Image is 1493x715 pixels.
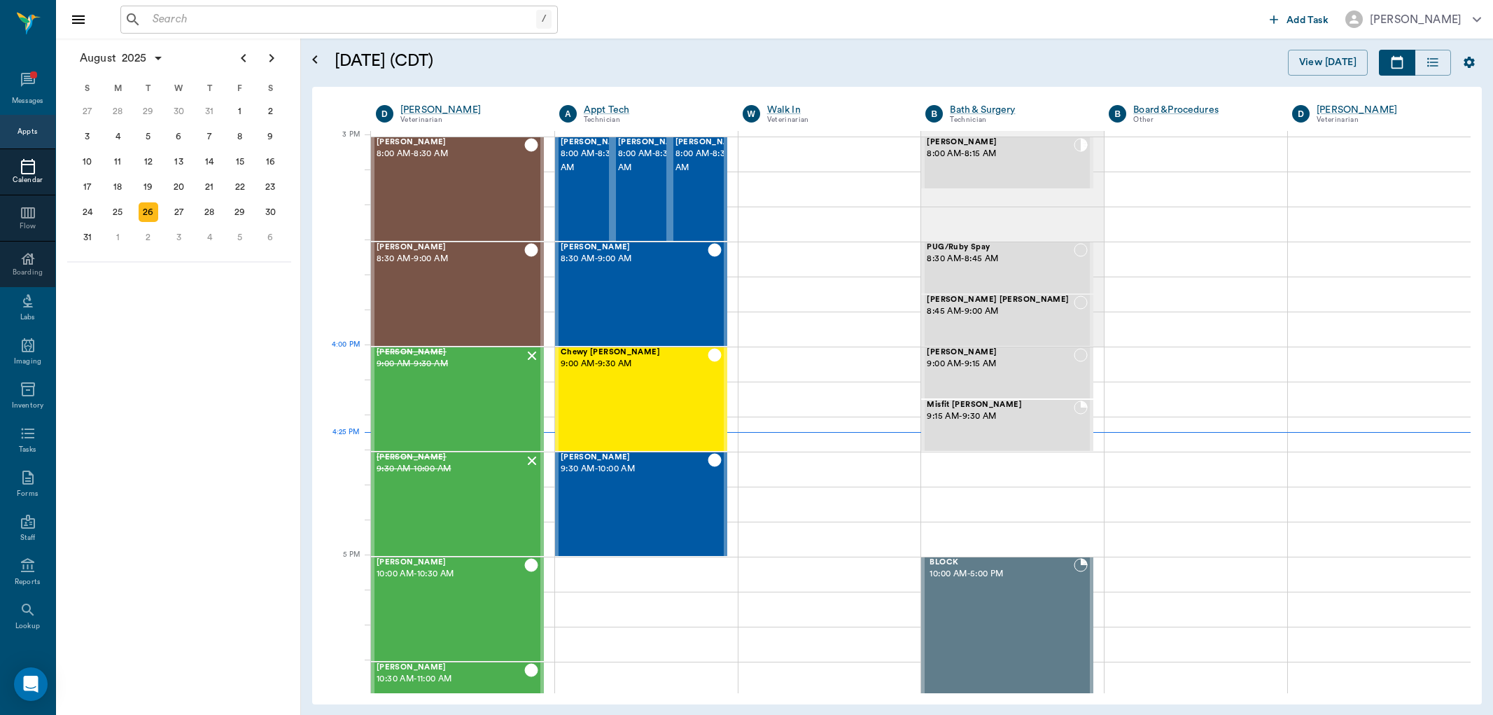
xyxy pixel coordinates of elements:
[559,105,577,123] div: A
[15,621,40,632] div: Lookup
[767,103,905,117] div: Walk In
[164,78,195,99] div: W
[927,305,1074,319] span: 8:45 AM - 9:00 AM
[17,489,38,499] div: Forms
[377,252,524,266] span: 8:30 AM - 9:00 AM
[14,356,41,367] div: Imaging
[119,48,150,68] span: 2025
[670,137,727,242] div: CHECKED_OUT, 8:00 AM - 8:30 AM
[260,102,280,121] div: Saturday, August 2, 2025
[927,410,1074,424] span: 9:15 AM - 9:30 AM
[20,533,35,543] div: Staff
[1109,105,1126,123] div: B
[377,663,524,672] span: [PERSON_NAME]
[73,44,171,72] button: August2025
[921,294,1093,347] div: NOT_CONFIRMED, 8:45 AM - 9:00 AM
[307,33,323,87] button: Open calendar
[400,103,538,117] a: [PERSON_NAME]
[139,152,158,172] div: Tuesday, August 12, 2025
[199,228,219,247] div: Thursday, September 4, 2025
[199,152,219,172] div: Thursday, August 14, 2025
[377,147,524,161] span: 8:00 AM - 8:30 AM
[618,147,688,175] span: 8:00 AM - 8:30 AM
[323,548,360,583] div: 5 PM
[199,102,219,121] div: Thursday, July 31, 2025
[194,78,225,99] div: T
[561,147,631,175] span: 8:00 AM - 8:30 AM
[19,445,36,455] div: Tasks
[169,127,189,146] div: Wednesday, August 6, 2025
[169,102,189,121] div: Wednesday, July 30, 2025
[612,137,670,242] div: CHECKED_OUT, 8:00 AM - 8:30 AM
[1334,6,1492,32] button: [PERSON_NAME]
[927,147,1074,161] span: 8:00 AM - 8:15 AM
[169,228,189,247] div: Wednesday, September 3, 2025
[1317,103,1455,117] a: [PERSON_NAME]
[133,78,164,99] div: T
[199,177,219,197] div: Thursday, August 21, 2025
[199,127,219,146] div: Thursday, August 7, 2025
[108,127,127,146] div: Monday, August 4, 2025
[323,338,360,373] div: 4 PM
[169,177,189,197] div: Wednesday, August 20, 2025
[139,202,158,222] div: Today, Tuesday, August 26, 2025
[925,105,943,123] div: B
[561,252,708,266] span: 8:30 AM - 9:00 AM
[376,105,393,123] div: D
[230,152,250,172] div: Friday, August 15, 2025
[260,228,280,247] div: Saturday, September 6, 2025
[258,44,286,72] button: Next page
[78,127,97,146] div: Sunday, August 3, 2025
[12,96,44,106] div: Messages
[230,127,250,146] div: Friday, August 8, 2025
[108,202,127,222] div: Monday, August 25, 2025
[230,177,250,197] div: Friday, August 22, 2025
[17,127,37,137] div: Appts
[78,228,97,247] div: Sunday, August 31, 2025
[230,102,250,121] div: Friday, August 1, 2025
[927,296,1074,305] span: [PERSON_NAME] [PERSON_NAME]
[147,10,536,29] input: Search
[323,127,360,162] div: 3 PM
[108,177,127,197] div: Monday, August 18, 2025
[1264,6,1334,32] button: Add Task
[618,138,688,147] span: [PERSON_NAME]
[108,102,127,121] div: Monday, July 28, 2025
[927,348,1074,357] span: [PERSON_NAME]
[584,103,722,117] div: Appt Tech
[555,137,612,242] div: CHECKED_OUT, 8:00 AM - 8:30 AM
[371,557,544,662] div: CHECKED_OUT, 10:00 AM - 10:30 AM
[12,401,43,411] div: Inventory
[584,114,722,126] div: Technician
[230,202,250,222] div: Friday, August 29, 2025
[377,357,524,371] span: 9:00 AM - 9:30 AM
[78,177,97,197] div: Sunday, August 17, 2025
[927,243,1074,252] span: PUG/Ruby Spay
[1370,11,1462,28] div: [PERSON_NAME]
[108,152,127,172] div: Monday, August 11, 2025
[555,452,727,557] div: CHECKED_OUT, 9:30 AM - 10:00 AM
[1288,50,1368,76] button: View [DATE]
[139,228,158,247] div: Tuesday, September 2, 2025
[950,103,1088,117] div: Bath & Surgery
[15,577,41,588] div: Reports
[561,138,631,147] span: [PERSON_NAME]
[927,138,1074,147] span: [PERSON_NAME]
[743,105,760,123] div: W
[675,147,745,175] span: 8:00 AM - 8:30 AM
[371,242,544,347] div: CHECKED_OUT, 8:30 AM - 9:00 AM
[169,152,189,172] div: Wednesday, August 13, 2025
[377,453,524,462] span: [PERSON_NAME]
[921,137,1093,189] div: CHECKED_IN, 8:00 AM - 8:15 AM
[371,137,544,242] div: CHECKED_OUT, 8:00 AM - 8:30 AM
[400,114,538,126] div: Veterinarian
[536,10,552,29] div: /
[64,6,92,34] button: Close drawer
[169,202,189,222] div: Wednesday, August 27, 2025
[927,252,1074,266] span: 8:30 AM - 8:45 AM
[230,44,258,72] button: Previous page
[255,78,286,99] div: S
[377,243,524,252] span: [PERSON_NAME]
[377,672,524,686] span: 10:30 AM - 11:00 AM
